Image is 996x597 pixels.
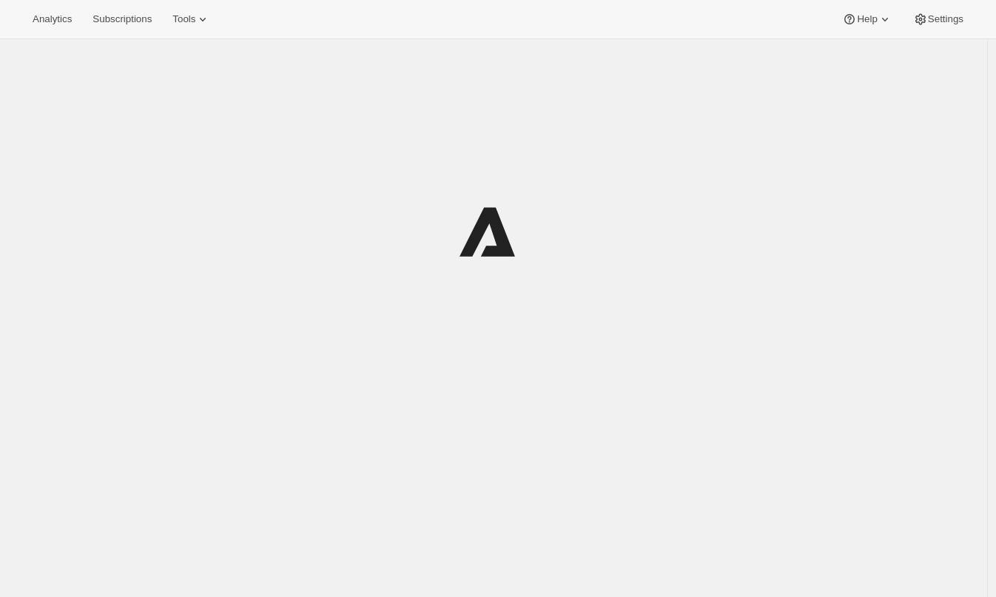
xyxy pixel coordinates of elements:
span: Help [857,13,877,25]
button: Subscriptions [84,9,161,30]
button: Analytics [24,9,81,30]
span: Settings [928,13,963,25]
button: Settings [904,9,972,30]
button: Help [833,9,901,30]
span: Subscriptions [92,13,152,25]
button: Tools [164,9,219,30]
span: Analytics [33,13,72,25]
span: Tools [172,13,195,25]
